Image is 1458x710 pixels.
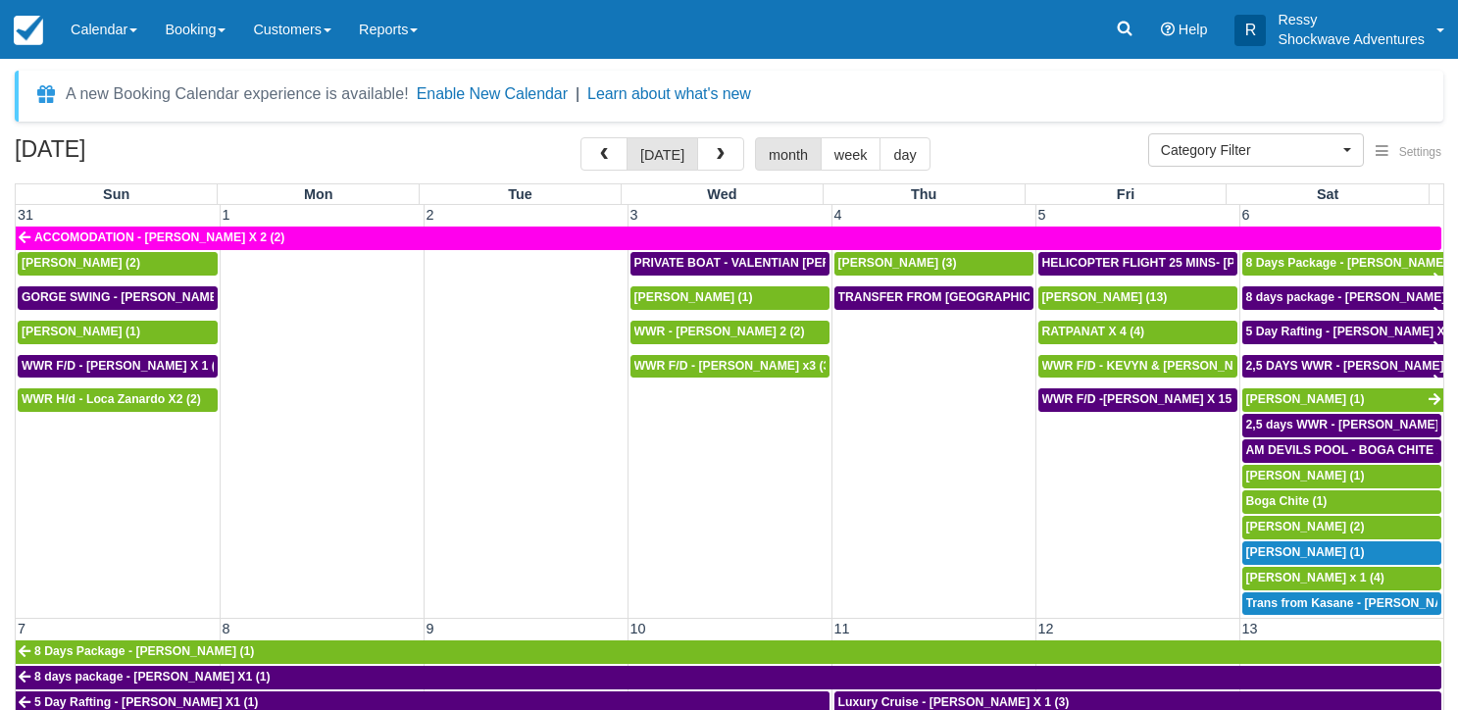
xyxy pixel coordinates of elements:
a: HELICOPTER FLIGHT 25 MINS- [PERSON_NAME] X1 (1) [1038,252,1237,276]
span: [PERSON_NAME] (2) [22,256,140,270]
span: 1 [221,207,232,223]
span: 13 [1240,621,1260,636]
span: 5 [1036,207,1048,223]
button: week [821,137,881,171]
span: WWR H/d - Loca Zanardo X2 (2) [22,392,201,406]
span: 8 [221,621,232,636]
span: [PERSON_NAME] (1) [22,325,140,338]
span: 10 [628,621,648,636]
span: [PERSON_NAME] (13) [1042,290,1168,304]
a: TRANSFER FROM [GEOGRAPHIC_DATA] TO VIC FALLS - [PERSON_NAME] X 1 (1) [834,286,1033,310]
span: WWR F/D - KEVYN & [PERSON_NAME] 2 (2) [1042,359,1292,373]
a: [PERSON_NAME] (3) [834,252,1033,276]
span: 7 [16,621,27,636]
div: R [1234,15,1266,46]
span: 5 Day Rafting - [PERSON_NAME] X1 (1) [34,695,258,709]
button: month [755,137,822,171]
div: A new Booking Calendar experience is available! [66,82,409,106]
span: 8 Days Package - [PERSON_NAME] (1) [34,644,254,658]
span: [PERSON_NAME] (1) [634,290,753,304]
a: Learn about what's new [587,85,751,102]
span: 4 [832,207,844,223]
a: Boga Chite (1) [1242,490,1442,514]
a: WWR F/D - KEVYN & [PERSON_NAME] 2 (2) [1038,355,1237,379]
span: Boga Chite (1) [1246,494,1328,508]
span: TRANSFER FROM [GEOGRAPHIC_DATA] TO VIC FALLS - [PERSON_NAME] X 1 (1) [838,290,1309,304]
a: [PERSON_NAME] x 1 (4) [1242,567,1442,590]
span: 8 days package - [PERSON_NAME] X1 (1) [34,670,271,684]
span: WWR F/D - [PERSON_NAME] x3 (3) [634,359,834,373]
button: [DATE] [627,137,698,171]
button: Category Filter [1148,133,1364,167]
span: Category Filter [1161,140,1338,160]
span: [PERSON_NAME] (1) [1246,545,1365,559]
span: Sat [1317,186,1338,202]
a: [PERSON_NAME] (1) [1242,465,1442,488]
span: 11 [832,621,852,636]
p: Ressy [1278,10,1425,29]
a: [PERSON_NAME] (2) [18,252,218,276]
span: WWR - [PERSON_NAME] 2 (2) [634,325,805,338]
button: Settings [1364,138,1453,167]
span: [PERSON_NAME] (1) [1246,469,1365,482]
span: Mon [304,186,333,202]
span: 9 [425,621,436,636]
a: [PERSON_NAME] (1) [18,321,218,344]
span: Sun [103,186,129,202]
h2: [DATE] [15,137,263,174]
span: [PERSON_NAME] (2) [1246,520,1365,533]
span: WWR F/D -[PERSON_NAME] X 15 (15) [1042,392,1257,406]
span: Wed [707,186,736,202]
a: [PERSON_NAME] (1) [1242,541,1442,565]
a: 8 Days Package - [PERSON_NAME] (1) [1242,252,1444,276]
a: WWR - [PERSON_NAME] 2 (2) [630,321,830,344]
a: 2,5 days WWR - [PERSON_NAME] X2 (2) [1242,414,1442,437]
span: Tue [508,186,532,202]
span: GORGE SWING - [PERSON_NAME] X 2 (2) [22,290,261,304]
a: [PERSON_NAME] (1) [630,286,830,310]
button: day [880,137,930,171]
span: PRIVATE BOAT - VALENTIAN [PERSON_NAME] X 4 (4) [634,256,942,270]
span: [PERSON_NAME] x 1 (4) [1246,571,1384,584]
span: [PERSON_NAME] (1) [1246,392,1365,406]
a: [PERSON_NAME] (1) [1242,388,1444,412]
span: 12 [1036,621,1056,636]
span: Luxury Cruise - [PERSON_NAME] X 1 (3) [838,695,1070,709]
a: RATPANAT X 4 (4) [1038,321,1237,344]
span: Fri [1117,186,1134,202]
a: 5 Day Rafting - [PERSON_NAME] X1 (1) [1242,321,1444,344]
a: 8 Days Package - [PERSON_NAME] (1) [16,640,1441,664]
a: [PERSON_NAME] (13) [1038,286,1237,310]
span: 6 [1240,207,1252,223]
a: 8 days package - [PERSON_NAME] X1 (1) [16,666,1441,689]
a: [PERSON_NAME] (2) [1242,516,1442,539]
i: Help [1161,23,1175,36]
span: Settings [1399,145,1441,159]
p: Shockwave Adventures [1278,29,1425,49]
img: checkfront-main-nav-mini-logo.png [14,16,43,45]
span: 2 [425,207,436,223]
a: GORGE SWING - [PERSON_NAME] X 2 (2) [18,286,218,310]
a: 8 days package - [PERSON_NAME] X1 (1) [1242,286,1444,310]
span: Help [1179,22,1208,37]
a: WWR F/D - [PERSON_NAME] x3 (3) [630,355,830,379]
span: Thu [911,186,936,202]
a: WWR F/D -[PERSON_NAME] X 15 (15) [1038,388,1237,412]
a: Trans from Kasane - [PERSON_NAME] X4 (4) [1242,592,1442,616]
span: WWR F/D - [PERSON_NAME] X 1 (1) [22,359,226,373]
a: 2,5 DAYS WWR - [PERSON_NAME] X1 (1) [1242,355,1444,379]
a: WWR H/d - Loca Zanardo X2 (2) [18,388,218,412]
span: | [576,85,579,102]
span: 31 [16,207,35,223]
span: ACCOMODATION - [PERSON_NAME] X 2 (2) [34,230,284,244]
span: [PERSON_NAME] (3) [838,256,957,270]
a: AM DEVILS POOL - BOGA CHITE X 1 (1) [1242,439,1442,463]
button: Enable New Calendar [417,84,568,104]
span: RATPANAT X 4 (4) [1042,325,1145,338]
a: PRIVATE BOAT - VALENTIAN [PERSON_NAME] X 4 (4) [630,252,830,276]
span: HELICOPTER FLIGHT 25 MINS- [PERSON_NAME] X1 (1) [1042,256,1360,270]
a: WWR F/D - [PERSON_NAME] X 1 (1) [18,355,218,379]
span: 3 [628,207,640,223]
a: ACCOMODATION - [PERSON_NAME] X 2 (2) [16,227,1441,250]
